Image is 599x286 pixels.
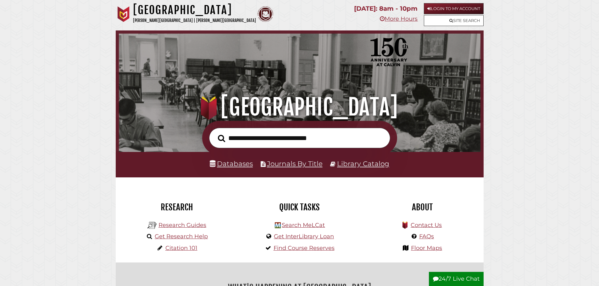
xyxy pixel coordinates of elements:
[116,6,131,22] img: Calvin University
[411,222,442,229] a: Contact Us
[366,202,479,213] h2: About
[158,222,206,229] a: Research Guides
[411,245,442,251] a: Floor Maps
[215,133,228,144] button: Search
[275,222,281,228] img: Hekman Library Logo
[274,233,334,240] a: Get InterLibrary Loan
[128,93,471,121] h1: [GEOGRAPHIC_DATA]
[165,245,197,251] a: Citation 101
[218,134,225,142] i: Search
[354,3,418,14] p: [DATE]: 8am - 10pm
[282,222,325,229] a: Search MeLCat
[210,159,253,168] a: Databases
[380,15,418,22] a: More Hours
[267,159,323,168] a: Journals By Title
[243,202,356,213] h2: Quick Tasks
[147,221,157,230] img: Hekman Library Logo
[133,17,256,24] p: [PERSON_NAME][GEOGRAPHIC_DATA] | [PERSON_NAME][GEOGRAPHIC_DATA]
[120,202,234,213] h2: Research
[424,15,484,26] a: Site Search
[258,6,273,22] img: Calvin Theological Seminary
[419,233,434,240] a: FAQs
[424,3,484,14] a: Login to My Account
[337,159,389,168] a: Library Catalog
[133,3,256,17] h1: [GEOGRAPHIC_DATA]
[274,245,335,251] a: Find Course Reserves
[155,233,208,240] a: Get Research Help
